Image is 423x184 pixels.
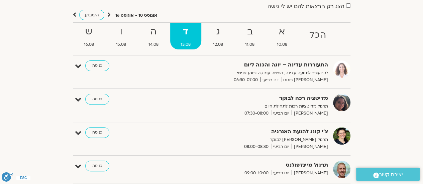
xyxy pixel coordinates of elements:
[85,12,99,18] span: השבוע
[79,10,104,20] a: השבוע
[299,28,336,43] strong: הכל
[271,110,292,117] span: יום רביעי
[138,23,169,49] a: ה14.08
[235,41,265,48] span: 11.08
[138,41,169,48] span: 14.08
[164,127,328,136] strong: צ'י קונג להנעת האנרגיה
[170,24,201,39] strong: ד
[164,60,328,69] strong: התעוררות עדינה – יוגה והכנה ליום
[85,60,109,71] a: כניסה
[267,23,298,49] a: א10.08
[106,23,137,49] a: ו15.08
[85,94,109,105] a: כניסה
[242,110,271,117] span: 07:30-08:00
[203,24,234,39] strong: ג
[242,170,271,177] span: 09:00-10:00
[235,24,265,39] strong: ב
[164,103,328,110] p: תרגול מדיטציות רכות לתחילת היום
[356,168,420,181] a: יצירת קשר
[106,41,137,48] span: 15.08
[235,23,265,49] a: ב11.08
[203,41,234,48] span: 12.08
[164,136,328,143] p: תרגול [PERSON_NAME] לבוקר
[115,12,157,19] p: אוגוסט 10 - אוגוסט 16
[268,3,344,9] label: הצג רק הרצאות להם יש לי גישה
[74,24,105,39] strong: ש
[379,170,403,179] span: יצירת קשר
[85,161,109,171] a: כניסה
[260,76,281,83] span: יום רביעי
[267,41,298,48] span: 10.08
[106,24,137,39] strong: ו
[271,143,292,150] span: יום רביעי
[242,143,271,150] span: 08:00-08:30
[74,23,105,49] a: ש16.08
[231,76,260,83] span: 06:30-07:00
[164,94,328,103] strong: מדיטציה רכה לבוקר
[292,143,328,150] span: [PERSON_NAME]
[271,170,292,177] span: יום רביעי
[267,24,298,39] strong: א
[299,23,336,49] a: הכל
[292,170,328,177] span: [PERSON_NAME]
[74,41,105,48] span: 16.08
[292,110,328,117] span: [PERSON_NAME]
[85,127,109,138] a: כניסה
[170,23,201,49] a: ד13.08
[170,41,201,48] span: 13.08
[164,69,328,76] p: להתעורר לתנועה עדינה, נשימה עמוקה ורוגע פנימי
[203,23,234,49] a: ג12.08
[281,76,328,83] span: [PERSON_NAME] רוחם
[164,161,328,170] strong: תרגול מיינדפולנס
[138,24,169,39] strong: ה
